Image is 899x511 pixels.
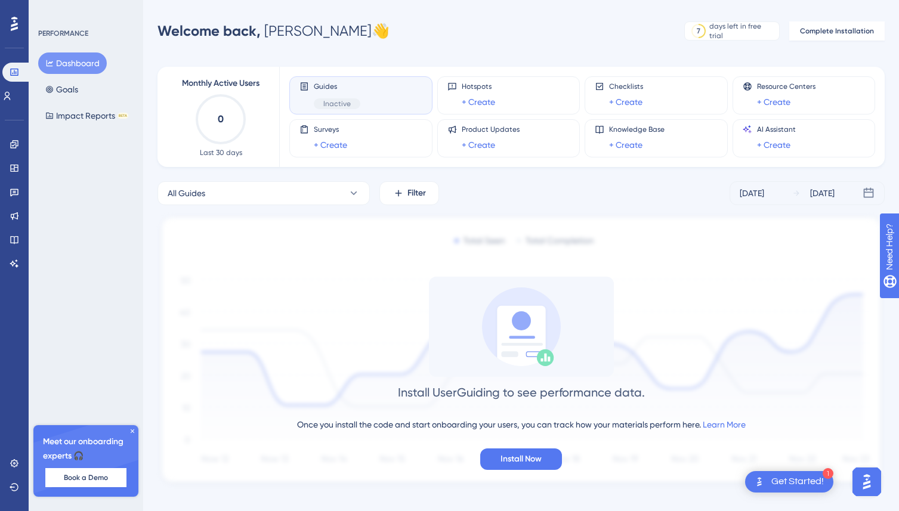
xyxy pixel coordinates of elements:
[182,76,259,91] span: Monthly Active Users
[398,384,645,401] div: Install UserGuiding to see performance data.
[480,448,562,470] button: Install Now
[609,138,642,152] a: + Create
[462,95,495,109] a: + Create
[462,125,520,134] span: Product Updates
[200,148,242,157] span: Last 30 days
[407,186,426,200] span: Filter
[609,125,665,134] span: Knowledge Base
[168,186,205,200] span: All Guides
[314,125,347,134] span: Surveys
[789,21,885,41] button: Complete Installation
[709,21,776,41] div: days left in free trial
[501,452,542,466] span: Install Now
[38,79,85,100] button: Goals
[314,82,360,91] span: Guides
[28,3,75,17] span: Need Help?
[157,215,885,488] img: 1ec67ef948eb2d50f6bf237e9abc4f97.svg
[462,138,495,152] a: + Create
[379,181,439,205] button: Filter
[157,21,390,41] div: [PERSON_NAME] 👋
[740,186,764,200] div: [DATE]
[118,113,128,119] div: BETA
[810,186,835,200] div: [DATE]
[314,138,347,152] a: + Create
[757,95,790,109] a: + Create
[462,82,495,91] span: Hotspots
[757,125,796,134] span: AI Assistant
[297,417,746,432] div: Once you install the code and start onboarding your users, you can track how your materials perfo...
[45,468,126,487] button: Book a Demo
[752,475,767,489] img: launcher-image-alternative-text
[157,181,370,205] button: All Guides
[38,29,88,38] div: PERFORMANCE
[771,475,824,488] div: Get Started!
[43,435,129,463] span: Meet our onboarding experts 🎧
[697,26,700,36] div: 7
[800,26,874,36] span: Complete Installation
[849,464,885,500] iframe: UserGuiding AI Assistant Launcher
[745,471,833,493] div: Open Get Started! checklist, remaining modules: 1
[38,105,135,126] button: Impact ReportsBETA
[64,473,108,482] span: Book a Demo
[609,82,643,91] span: Checklists
[823,468,833,479] div: 1
[218,113,224,125] text: 0
[609,95,642,109] a: + Create
[757,138,790,152] a: + Create
[38,52,107,74] button: Dashboard
[157,22,261,39] span: Welcome back,
[703,420,746,429] a: Learn More
[323,99,351,109] span: Inactive
[757,82,815,91] span: Resource Centers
